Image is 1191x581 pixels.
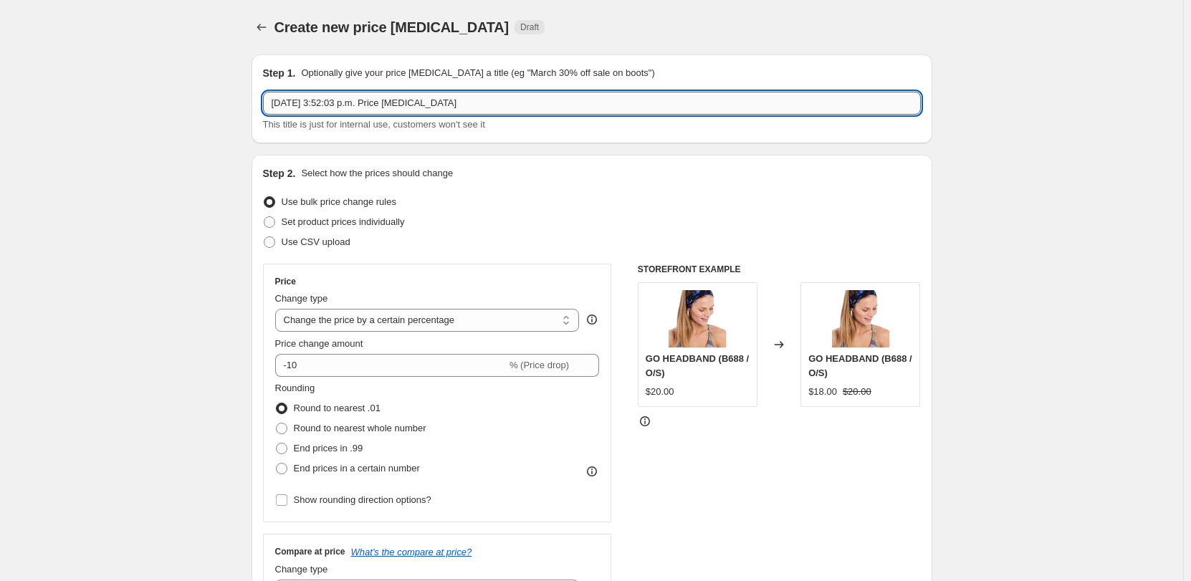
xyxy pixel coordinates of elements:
div: help [585,312,599,327]
span: End prices in .99 [294,443,363,453]
h6: STOREFRONT EXAMPLE [638,264,921,275]
span: Price change amount [275,338,363,349]
span: Change type [275,293,328,304]
strike: $20.00 [843,385,871,399]
span: % (Price drop) [510,360,569,370]
h3: Price [275,276,296,287]
h3: Compare at price [275,546,345,557]
p: Select how the prices should change [301,166,453,181]
span: Create new price [MEDICAL_DATA] [274,19,510,35]
span: Set product prices individually [282,216,405,227]
span: GO HEADBAND (B688 / O/S) [808,353,912,378]
button: What's the compare at price? [351,547,472,557]
h2: Step 1. [263,66,296,80]
div: $18.00 [808,385,837,399]
span: Change type [275,564,328,575]
button: Price change jobs [252,17,272,37]
img: LAW0499_B688_1_80x.jpg [669,290,726,347]
span: Rounding [275,383,315,393]
span: Round to nearest .01 [294,403,381,413]
span: Round to nearest whole number [294,423,426,433]
span: Use bulk price change rules [282,196,396,207]
span: Use CSV upload [282,236,350,247]
span: End prices in a certain number [294,463,420,474]
span: GO HEADBAND (B688 / O/S) [646,353,749,378]
h2: Step 2. [263,166,296,181]
input: -15 [275,354,507,377]
span: Draft [520,21,539,33]
div: $20.00 [646,385,674,399]
input: 30% off holiday sale [263,92,921,115]
p: Optionally give your price [MEDICAL_DATA] a title (eg "March 30% off sale on boots") [301,66,654,80]
span: This title is just for internal use, customers won't see it [263,119,485,130]
span: Show rounding direction options? [294,494,431,505]
img: LAW0499_B688_1_80x.jpg [832,290,889,347]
